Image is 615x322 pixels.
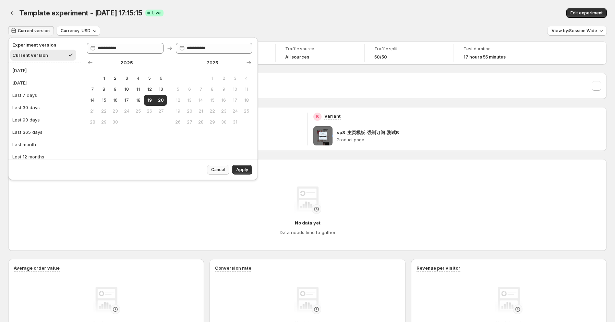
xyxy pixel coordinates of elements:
img: sp8-主页模板-强制订阅-测试B [313,126,333,145]
div: Last 90 days [12,116,40,123]
button: 30 2025 [218,117,229,128]
span: 27 [186,119,192,125]
span: 10 [124,87,130,92]
span: 3 [232,76,238,81]
button: 24 2025 [121,106,132,117]
span: 22 [209,108,215,114]
button: 14 2025 [87,95,98,106]
span: 21 [89,108,95,114]
button: 20 2025 [155,95,167,106]
span: 30 [112,119,118,125]
button: 2 2025 [218,73,229,84]
span: 4 [135,76,141,81]
span: View by: Session Wide [552,28,597,34]
span: 50/50 [374,54,387,60]
span: Live [152,10,161,16]
span: Current version [18,28,50,34]
button: 1 2025 [207,73,218,84]
button: 2 2025 [110,73,121,84]
button: 11 2025 [132,84,144,95]
span: 15 [209,98,215,103]
span: 2 [112,76,118,81]
span: 14 [89,98,95,103]
span: 6 [158,76,164,81]
button: [DATE] [10,65,79,76]
button: 25 2025 [132,106,144,117]
span: 3 [124,76,130,81]
span: 6 [186,87,192,92]
button: 6 2025 [184,84,195,95]
span: 7 [89,87,95,92]
span: Apply [236,167,248,172]
div: Last 7 days [12,92,37,99]
button: 19 2025 [172,106,184,117]
a: Test duration17 hours 55 minutes [463,46,533,61]
span: 9 [221,87,227,92]
span: 16 [112,98,118,103]
span: 17 [232,98,238,103]
button: 20 2025 [184,106,195,117]
button: Last 30 days [10,102,79,113]
button: Last month [10,139,79,150]
img: No data yet [294,186,321,214]
span: 11 [244,87,250,92]
h2: Experiment version [12,41,74,48]
span: 28 [89,119,95,125]
button: 14 2025 [195,95,206,106]
button: 26 2025 [172,117,184,128]
span: 31 [232,119,238,125]
span: 29 [209,119,215,125]
div: [DATE] [12,67,27,74]
img: No data yet [93,287,120,314]
button: 7 2025 [195,84,206,95]
button: 10 2025 [121,84,132,95]
button: 8 2025 [98,84,109,95]
span: 25 [244,108,250,114]
button: 4 2025 [132,73,144,84]
button: 11 2025 [241,84,252,95]
span: 18 [135,98,141,103]
button: 4 2025 [241,73,252,84]
button: Last 365 days [10,127,79,138]
span: 8 [209,87,215,92]
p: Variant [324,113,341,119]
span: 23 [112,108,118,114]
span: 19 [175,108,181,114]
button: 18 2025 [132,95,144,106]
div: Last 30 days [12,104,40,111]
span: 26 [175,119,181,125]
button: 23 2025 [218,106,229,117]
button: Edit experiment [566,8,607,18]
img: No data yet [294,287,321,314]
button: 15 2025 [98,95,109,106]
button: 15 2025 [207,95,218,106]
div: Last month [12,141,36,148]
span: 20 [158,98,164,103]
button: 18 2025 [241,95,252,106]
button: Cancel [207,165,229,175]
span: 5 [147,76,153,81]
span: 21 [198,108,204,114]
div: [DATE] [12,79,27,86]
button: 24 2025 [229,106,241,117]
button: 25 2025 [241,106,252,117]
button: 9 2025 [218,84,229,95]
span: 15 [101,98,107,103]
span: Edit experiment [570,10,603,16]
button: 31 2025 [229,117,241,128]
div: Last 365 days [12,129,43,136]
span: 23 [221,108,227,114]
button: Currency: USD [57,26,100,36]
button: 5 2025 [144,73,155,84]
button: 19 2025 [144,95,155,106]
a: Traffic split50/50 [374,46,444,61]
span: 8 [101,87,107,92]
span: 12 [175,98,181,103]
p: Product page [337,137,602,143]
button: 1 2025 [98,73,109,84]
button: 29 2025 [207,117,218,128]
button: 27 2025 [155,106,167,117]
button: 17 2025 [229,95,241,106]
span: 1 [209,76,215,81]
button: 9 2025 [110,84,121,95]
